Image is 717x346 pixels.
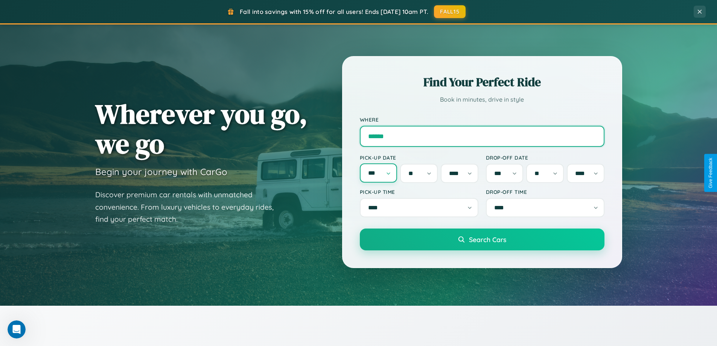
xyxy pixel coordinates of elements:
[360,189,478,195] label: Pick-up Time
[708,158,713,188] div: Give Feedback
[486,154,604,161] label: Drop-off Date
[360,94,604,105] p: Book in minutes, drive in style
[8,320,26,338] iframe: Intercom live chat
[434,5,466,18] button: FALL15
[469,235,506,244] span: Search Cars
[95,166,227,177] h3: Begin your journey with CarGo
[360,74,604,90] h2: Find Your Perfect Ride
[360,116,604,123] label: Where
[95,99,308,159] h1: Wherever you go, we go
[240,8,428,15] span: Fall into savings with 15% off for all users! Ends [DATE] 10am PT.
[95,189,283,226] p: Discover premium car rentals with unmatched convenience. From luxury vehicles to everyday rides, ...
[360,154,478,161] label: Pick-up Date
[486,189,604,195] label: Drop-off Time
[360,229,604,250] button: Search Cars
